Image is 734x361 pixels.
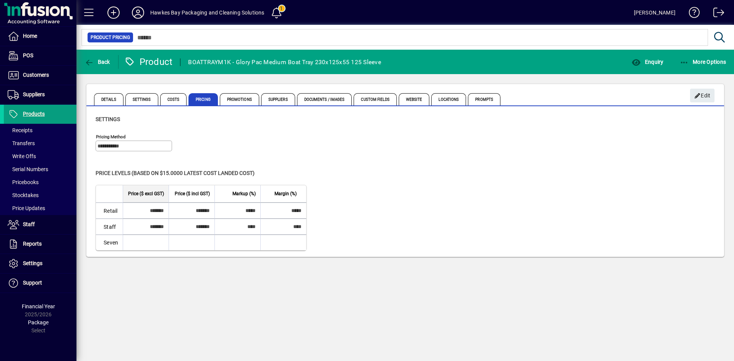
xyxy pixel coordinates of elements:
a: Receipts [4,124,76,137]
div: [PERSON_NAME] [634,6,676,19]
span: Suppliers [23,91,45,97]
a: Pricebooks [4,176,76,189]
span: POS [23,52,33,58]
a: Write Offs [4,150,76,163]
span: Markup (%) [232,189,256,198]
span: Custom Fields [354,93,396,105]
span: More Options [680,59,726,65]
span: Price ($ excl GST) [128,189,164,198]
div: Hawkes Bay Packaging and Cleaning Solutions [150,6,265,19]
span: Suppliers [261,93,295,105]
a: Staff [4,215,76,234]
span: Stocktakes [8,192,39,198]
span: Receipts [8,127,32,133]
span: Write Offs [8,153,36,159]
td: Staff [96,219,123,235]
button: Back [83,55,112,69]
span: Locations [431,93,466,105]
a: Support [4,274,76,293]
span: Support [23,280,42,286]
span: Serial Numbers [8,166,48,172]
div: BOATTRAYM1K - Glory Pac Medium Boat Tray 230x125x55 125 Sleeve [188,56,381,68]
button: Enquiry [630,55,665,69]
span: Staff [23,221,35,227]
mat-label: Pricing method [96,134,126,139]
span: Settings [125,93,158,105]
a: Customers [4,66,76,85]
button: Edit [690,89,715,102]
a: Settings [4,254,76,273]
span: Pricing [188,93,218,105]
a: Reports [4,235,76,254]
span: Package [28,319,49,325]
span: Products [23,111,45,117]
span: Back [84,59,110,65]
span: Price ($ incl GST) [175,189,210,198]
span: Costs [160,93,187,105]
div: Product [124,56,173,68]
span: Edit [694,89,711,102]
span: Home [23,33,37,39]
span: Documents / Images [297,93,352,105]
a: Home [4,27,76,46]
app-page-header-button: Back [76,55,119,69]
button: Profile [126,6,150,19]
span: Website [399,93,430,105]
a: Serial Numbers [4,163,76,176]
span: Settings [96,116,120,122]
a: Suppliers [4,85,76,104]
span: Financial Year [22,303,55,309]
td: Seven [96,235,123,250]
a: Price Updates [4,202,76,215]
button: More Options [678,55,728,69]
span: Pricebooks [8,179,39,185]
a: Stocktakes [4,189,76,202]
span: Settings [23,260,42,266]
a: Transfers [4,137,76,150]
span: Price Updates [8,205,45,211]
span: Reports [23,241,42,247]
button: Add [101,6,126,19]
span: Margin (%) [274,189,297,198]
span: Transfers [8,140,35,146]
span: Details [94,93,123,105]
a: Logout [708,2,724,26]
span: Enquiry [632,59,663,65]
a: POS [4,46,76,65]
span: Product Pricing [91,34,130,41]
a: Knowledge Base [683,2,700,26]
span: Promotions [220,93,259,105]
span: Price levels (based on $15.0000 Latest cost landed cost) [96,170,255,176]
span: Prompts [468,93,500,105]
td: Retail [96,202,123,219]
span: Customers [23,72,49,78]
